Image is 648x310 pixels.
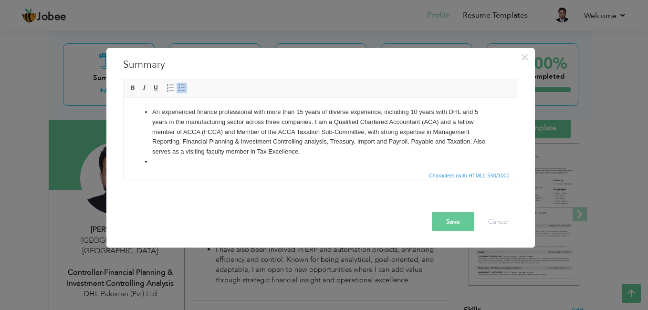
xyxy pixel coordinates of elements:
a: Insert/Remove Numbered List [165,83,176,93]
button: Close [517,50,533,65]
span: Characters (with HTML): 550/1000 [427,171,512,180]
a: Underline [151,83,161,93]
a: Italic [139,83,150,93]
button: Save [432,212,474,231]
iframe: Rich Text Editor, summaryEditor [124,98,518,169]
a: Insert/Remove Bulleted List [177,83,187,93]
span: × [521,49,529,66]
button: Cancel [479,212,518,231]
div: Statistics [427,171,512,180]
h3: Summary [123,58,518,72]
a: Bold [128,83,138,93]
